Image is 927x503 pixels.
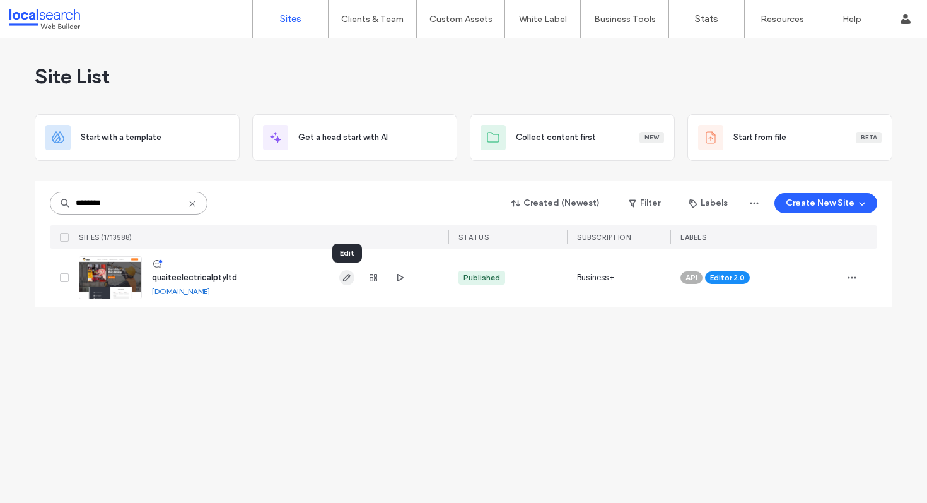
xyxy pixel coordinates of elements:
[733,131,786,144] span: Start from file
[252,114,457,161] div: Get a head start with AI
[519,14,567,25] label: White Label
[463,272,500,283] div: Published
[341,14,404,25] label: Clients & Team
[710,272,745,283] span: Editor 2.0
[516,131,596,144] span: Collect content first
[332,244,362,263] div: Edit
[458,233,489,242] span: STATUS
[761,14,804,25] label: Resources
[856,132,882,143] div: Beta
[594,14,656,25] label: Business Tools
[842,14,861,25] label: Help
[470,114,675,161] div: Collect content firstNew
[577,271,614,284] span: Business+
[298,131,388,144] span: Get a head start with AI
[678,193,739,213] button: Labels
[81,131,161,144] span: Start with a template
[680,233,706,242] span: LABELS
[639,132,664,143] div: New
[695,13,718,25] label: Stats
[152,273,237,282] a: quaiteelectricalptyltd
[501,193,611,213] button: Created (Newest)
[616,193,673,213] button: Filter
[29,9,55,20] span: Help
[79,233,132,242] span: SITES (1/13588)
[687,114,892,161] div: Start from fileBeta
[35,114,240,161] div: Start with a template
[774,193,877,213] button: Create New Site
[152,287,210,296] a: [DOMAIN_NAME]
[280,13,301,25] label: Sites
[685,272,697,283] span: API
[577,233,631,242] span: SUBSCRIPTION
[35,64,110,89] span: Site List
[429,14,493,25] label: Custom Assets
